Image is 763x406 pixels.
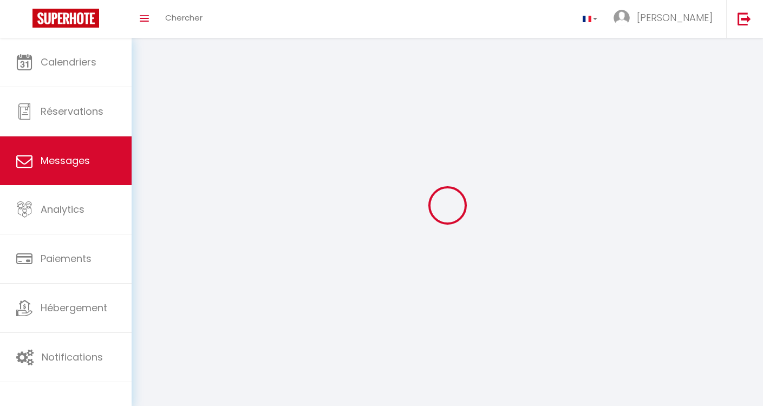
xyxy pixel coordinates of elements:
[637,11,713,24] span: [PERSON_NAME]
[32,9,99,28] img: Super Booking
[41,154,90,167] span: Messages
[41,104,103,118] span: Réservations
[41,55,96,69] span: Calendriers
[41,301,107,315] span: Hébergement
[42,350,103,364] span: Notifications
[41,252,92,265] span: Paiements
[614,10,630,26] img: ...
[165,12,203,23] span: Chercher
[738,12,751,25] img: logout
[41,202,84,216] span: Analytics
